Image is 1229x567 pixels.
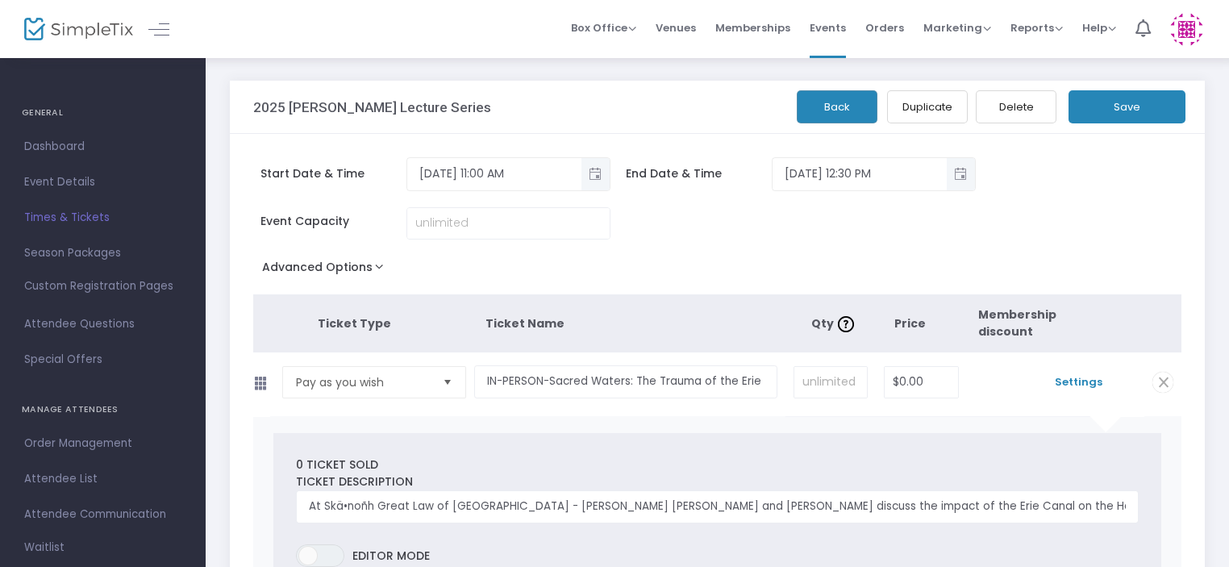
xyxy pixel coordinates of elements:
span: Ticket Name [485,315,565,331]
span: Box Office [571,20,636,35]
span: Venues [656,7,696,48]
button: Delete [976,90,1056,123]
img: question-mark [838,316,854,332]
button: Toggle popup [947,158,975,190]
button: Save [1069,90,1185,123]
h3: 2025 [PERSON_NAME] Lecture Series [253,99,491,115]
span: Events [810,7,846,48]
input: Enter a ticket type name. e.g. General Admission [474,365,777,398]
span: Reports [1010,20,1063,35]
label: Ticket Description [296,473,413,490]
span: Settings [1044,374,1113,390]
span: Price [894,315,926,331]
span: End Date & Time [626,165,772,182]
span: Orders [865,7,904,48]
span: Attendee Communication [24,504,181,525]
span: Season Packages [24,243,181,264]
span: Editor mode [352,544,430,567]
span: Dashboard [24,136,181,157]
input: unlimited [794,367,867,398]
span: Ticket Type [318,315,391,331]
span: Pay as you wish [296,374,430,390]
span: Membership discount [978,306,1056,340]
button: Duplicate [887,90,968,123]
button: Advanced Options [253,256,399,285]
label: 0 Ticket sold [296,457,378,473]
span: Help [1082,20,1116,35]
span: Event Details [24,172,181,193]
span: Event Capacity [260,213,406,230]
span: Custom Registration Pages [24,278,173,294]
span: Marketing [923,20,991,35]
h4: GENERAL [22,97,184,129]
button: Back [797,90,877,123]
span: Order Management [24,433,181,454]
h4: MANAGE ATTENDEES [22,394,184,426]
input: Enter ticket description [296,490,1139,523]
span: Start Date & Time [260,165,406,182]
input: Select date & time [407,161,581,187]
span: Attendee Questions [24,314,181,335]
button: Toggle popup [581,158,610,190]
span: Memberships [715,7,790,48]
span: Special Offers [24,349,181,370]
span: Waitlist [24,540,65,556]
button: Select [436,367,459,398]
span: Times & Tickets [24,207,181,228]
span: Qty [811,315,858,331]
span: Attendee List [24,469,181,490]
input: unlimited [407,208,610,239]
input: Price [885,367,958,398]
input: Select date & time [773,161,947,187]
